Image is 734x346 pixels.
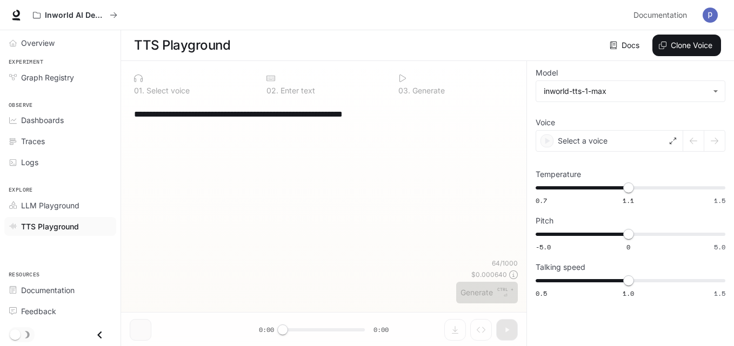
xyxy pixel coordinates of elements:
a: Documentation [629,4,695,26]
a: LLM Playground [4,196,116,215]
p: Enter text [278,87,315,94]
span: Logs [21,157,38,168]
span: Documentation [633,9,687,22]
a: Traces [4,132,116,151]
span: Overview [21,37,55,49]
span: Documentation [21,284,75,296]
button: All workspaces [28,4,122,26]
a: TTS Playground [4,217,116,236]
span: 0.5 [536,289,547,298]
p: Voice [536,119,555,126]
p: Select a voice [558,135,608,146]
a: Dashboards [4,111,116,130]
a: Documentation [4,281,116,300]
span: 1.0 [623,289,634,298]
p: 0 2 . [266,87,278,94]
a: Graph Registry [4,68,116,87]
p: Generate [410,87,445,94]
a: Docs [608,35,644,56]
span: 1.5 [714,289,725,298]
span: 0.7 [536,196,547,205]
p: Inworld AI Demos [45,11,105,20]
p: Select voice [144,87,190,94]
p: 0 3 . [398,87,410,94]
a: Feedback [4,302,116,321]
p: $ 0.000640 [471,270,507,279]
p: Model [536,69,558,77]
a: Overview [4,33,116,52]
button: Clone Voice [652,35,721,56]
button: User avatar [699,4,721,26]
a: Logs [4,153,116,172]
div: inworld-tts-1-max [544,86,708,97]
span: 1.1 [623,196,634,205]
span: -5.0 [536,242,551,252]
img: User avatar [703,8,718,23]
span: Feedback [21,306,56,317]
span: Graph Registry [21,72,74,83]
span: Traces [21,135,45,147]
p: Talking speed [536,263,585,271]
span: Dashboards [21,114,64,126]
p: Temperature [536,171,581,178]
span: TTS Playground [21,221,79,232]
p: 0 1 . [134,87,144,94]
p: Pitch [536,217,553,225]
span: 0 [626,242,630,252]
span: Dark mode toggle [10,328,21,340]
button: Close drawer [88,324,112,346]
div: inworld-tts-1-max [536,81,725,101]
h1: TTS Playground [134,35,230,56]
span: 1.5 [714,196,725,205]
span: 5.0 [714,242,725,252]
span: LLM Playground [21,200,79,211]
